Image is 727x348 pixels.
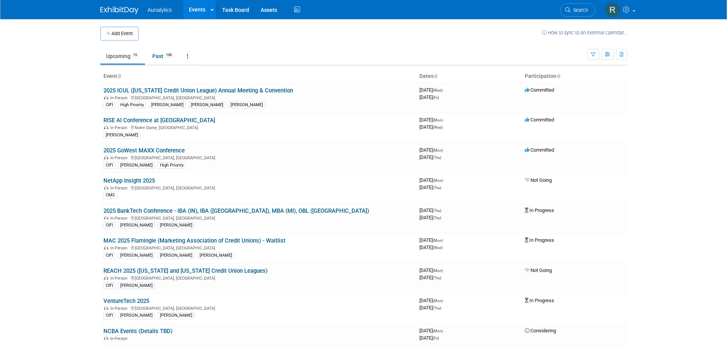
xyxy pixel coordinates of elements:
a: 2025 BankTech Conference - IBA (IN), IBA ([GEOGRAPHIC_DATA]), MBA (MI), OBL ([GEOGRAPHIC_DATA]) [103,207,369,214]
a: MAC 2025 Flamingle (Marketing Association of Credit Unions) - Waitlist [103,237,285,244]
img: In-Person Event [104,216,108,220]
div: [PERSON_NAME] [149,102,186,108]
span: Search [571,7,588,13]
div: [PERSON_NAME] [118,252,155,259]
span: - [444,298,445,303]
div: [PERSON_NAME] [158,252,195,259]
span: [DATE] [419,94,439,100]
span: (Mon) [433,118,443,122]
div: CIFI [103,252,115,259]
span: In-Person [110,216,130,221]
a: VentureTech 2025 [103,298,149,304]
span: (Wed) [433,88,443,92]
span: (Fri) [433,336,439,340]
div: High Priority [158,162,186,169]
a: Past198 [147,49,180,63]
span: - [444,87,445,93]
a: NetApp Insight 2025 [103,177,155,184]
span: [DATE] [419,328,445,333]
img: ExhibitDay [100,6,139,14]
span: - [444,177,445,183]
span: [DATE] [419,237,445,243]
div: [GEOGRAPHIC_DATA], [GEOGRAPHIC_DATA] [103,185,413,191]
img: In-Person Event [104,95,108,99]
span: Not Going [525,267,552,273]
span: In-Person [110,306,130,311]
div: CIFI [103,102,115,108]
div: [PERSON_NAME] [228,102,265,108]
span: - [444,147,445,153]
div: CIFI [103,312,115,319]
a: Sort by Participation Type [556,73,560,79]
span: [DATE] [419,207,443,213]
span: In-Person [110,95,130,100]
span: (Mon) [433,299,443,303]
span: [DATE] [419,244,443,250]
span: [DATE] [419,87,445,93]
span: [DATE] [419,147,445,153]
a: Sort by Event Name [117,73,121,79]
span: Aunalytics [148,7,172,13]
a: 2025 GoWest MAXX Conference [103,147,185,154]
a: Sort by Start Date [434,73,437,79]
span: (Mon) [433,269,443,273]
span: 198 [164,52,174,58]
span: (Wed) [433,125,443,129]
a: How to sync to an external calendar... [542,30,627,36]
a: 2025 ICUL ([US_STATE] Credit Union League) Annual Meeting & Convention [103,87,293,94]
span: [DATE] [419,267,445,273]
img: In-Person Event [104,246,108,249]
div: [PERSON_NAME] [118,282,155,289]
span: In-Person [110,276,130,281]
a: NCBA Events (Details TBD) [103,328,172,335]
img: In-Person Event [104,186,108,189]
span: - [444,267,445,273]
span: 19 [131,52,139,58]
span: - [444,117,445,123]
span: [DATE] [419,275,441,280]
th: Dates [416,70,522,83]
span: In Progress [525,237,554,243]
th: Participation [522,70,627,83]
div: [PERSON_NAME] [158,312,195,319]
div: CMS [103,192,117,199]
span: - [444,237,445,243]
a: Upcoming19 [100,49,145,63]
span: Committed [525,147,554,153]
span: Not Going [525,177,552,183]
span: Committed [525,87,554,93]
span: [DATE] [419,124,443,130]
div: [GEOGRAPHIC_DATA], [GEOGRAPHIC_DATA] [103,215,413,221]
span: (Mon) [433,178,443,183]
div: [GEOGRAPHIC_DATA], [GEOGRAPHIC_DATA] [103,94,413,100]
img: In-Person Event [104,306,108,310]
span: (Mon) [433,238,443,243]
div: [GEOGRAPHIC_DATA], [GEOGRAPHIC_DATA] [103,305,413,311]
div: High Priority [118,102,146,108]
span: [DATE] [419,305,441,311]
span: (Thu) [433,276,441,280]
span: In Progress [525,207,554,213]
span: In-Person [110,336,130,341]
div: [PERSON_NAME] [103,132,140,139]
div: [PERSON_NAME] [118,312,155,319]
img: In-Person Event [104,155,108,159]
span: In-Person [110,155,130,160]
span: - [442,207,443,213]
a: RISE AI Conference at [GEOGRAPHIC_DATA] [103,117,215,124]
span: [DATE] [419,335,439,341]
span: (Thu) [433,155,441,160]
span: [DATE] [419,117,445,123]
a: REACH 2025 ([US_STATE] and [US_STATE] Credit Union Leagues) [103,267,268,274]
div: [GEOGRAPHIC_DATA], [GEOGRAPHIC_DATA] [103,244,413,251]
img: In-Person Event [104,276,108,280]
div: CIFI [103,162,115,169]
span: In Progress [525,298,554,303]
div: [GEOGRAPHIC_DATA], [GEOGRAPHIC_DATA] [103,154,413,160]
span: (Thu) [433,216,441,220]
img: Ryan Wilson [605,3,620,17]
span: [DATE] [419,154,441,160]
span: [DATE] [419,215,441,220]
span: (Thu) [433,186,441,190]
span: [DATE] [419,185,441,190]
